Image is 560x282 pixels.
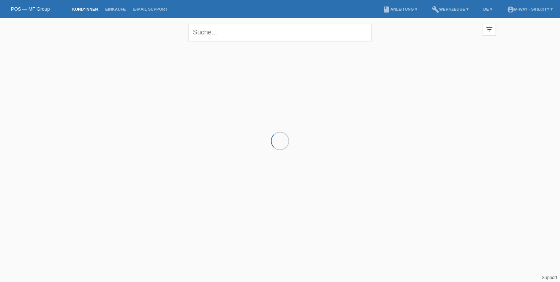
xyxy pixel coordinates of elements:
i: filter_list [485,25,493,33]
a: buildWerkzeuge ▾ [428,7,473,11]
i: account_circle [507,6,514,13]
a: bookAnleitung ▾ [379,7,421,11]
i: build [432,6,439,13]
input: Suche... [188,24,372,41]
a: Support [542,275,557,280]
a: Einkäufe [101,7,129,11]
a: DE ▾ [479,7,496,11]
a: POS — MF Group [11,6,50,12]
a: E-Mail Support [130,7,171,11]
a: Kund*innen [68,7,101,11]
a: account_circlem-way - Sihlcity ▾ [503,7,556,11]
i: book [383,6,390,13]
